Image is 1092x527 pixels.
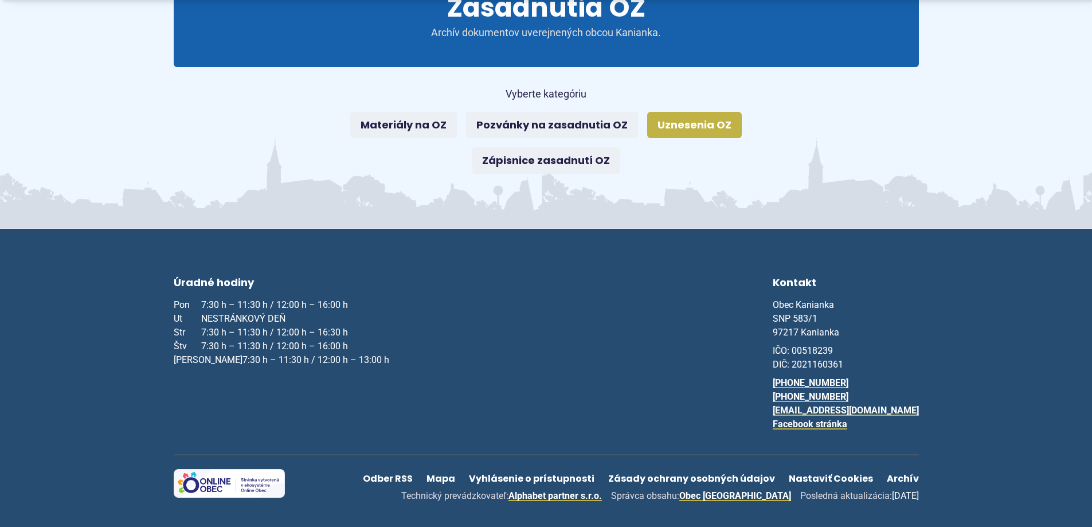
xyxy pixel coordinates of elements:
[363,488,919,503] p: Technický prevádzkovateľ: Správca obsahu: Posledná aktualizácia:
[466,112,638,138] a: Pozvánky na zasadnutia OZ
[773,419,847,430] a: Facebook stránka
[420,469,462,488] a: Mapa
[174,312,201,326] span: Ut
[773,405,919,416] a: [EMAIL_ADDRESS][DOMAIN_NAME]
[174,469,285,498] img: Projekt Online Obec
[892,490,919,501] span: [DATE]
[782,469,880,488] a: Nastaviť Cookies
[174,298,201,312] span: Pon
[174,298,389,367] p: 7:30 h – 11:30 h / 12:00 h – 16:00 h NESTRÁNKOVÝ DEŇ 7:30 h – 11:30 h / 12:00 h – 16:30 h 7:30 h ...
[343,85,750,103] p: Vyberte kategóriu
[773,377,848,388] a: [PHONE_NUMBER]
[350,112,457,138] a: Materiály na OZ
[508,490,602,501] a: Alphabet partner s.r.o.
[356,469,420,488] a: Odber RSS
[462,469,601,488] a: Vyhlásenie o prístupnosti
[773,391,848,402] a: [PHONE_NUMBER]
[773,344,919,372] p: IČO: 00518239 DIČ: 2021160361
[174,326,201,339] span: Str
[880,469,926,488] a: Archív
[601,469,782,488] a: Zásady ochrany osobných údajov
[472,147,620,174] a: Zápisnice zasadnutí OZ
[174,353,242,367] span: [PERSON_NAME]
[174,339,201,353] span: Štv
[679,490,791,501] a: Obec [GEOGRAPHIC_DATA]
[647,112,742,138] a: Uznesenia OZ
[773,299,839,338] span: Obec Kanianka SNP 583/1 97217 Kanianka
[773,275,919,294] h3: Kontakt
[409,26,684,40] p: Archív dokumentov uverejnených obcou Kanianka.
[174,275,389,294] h3: Úradné hodiny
